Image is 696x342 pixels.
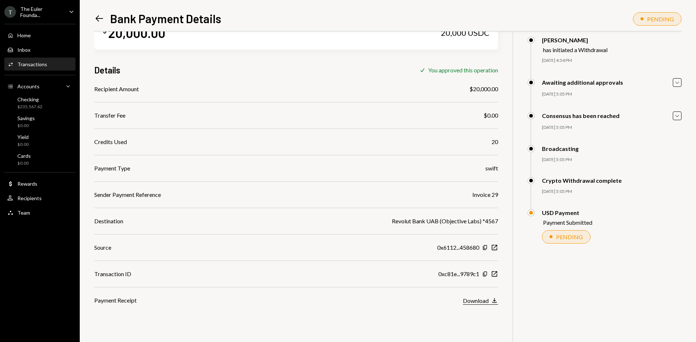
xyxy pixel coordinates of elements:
a: Yield$0.00 [4,132,75,149]
div: Recipient Amount [94,85,139,93]
div: Revolut Bank UAB (Objective Labs) *4567 [392,217,498,225]
div: $0.00 [484,111,498,120]
a: Accounts [4,80,75,93]
div: Rewards [17,181,37,187]
a: Cards$0.00 [4,151,75,168]
div: $0.00 [17,123,35,129]
div: 20 [492,138,498,146]
div: has initiated a Withdrawal [543,46,608,53]
div: Broadcasting [542,145,579,152]
div: You approved this operation [428,67,498,73]
a: Inbox [4,43,75,56]
div: PENDING [556,233,583,240]
div: Transaction ID [94,270,131,278]
div: Destination [94,217,123,225]
div: [DATE] 5:05 PM [542,91,681,97]
h1: Bank Payment Details [110,11,221,26]
a: Home [4,29,75,42]
div: Download [463,297,489,304]
div: [DATE] 5:05 PM [542,189,681,195]
div: Payment Receipt [94,296,137,305]
div: [PERSON_NAME] [542,37,608,43]
div: 0x6112...458680 [437,243,479,252]
div: Transactions [17,61,47,67]
button: Download [463,297,498,305]
a: Transactions [4,58,75,71]
div: Consensus has been reached [542,112,620,119]
div: Transfer Fee [94,111,125,120]
div: $20,000.00 [469,85,498,93]
div: Cards [17,153,31,159]
div: USD Payment [542,209,592,216]
div: The Euler Founda... [20,6,63,18]
div: swift [485,164,498,173]
div: $0.00 [17,160,31,166]
div: Source [94,243,111,252]
div: [DATE] 5:05 PM [542,124,681,131]
div: Savings [17,115,35,121]
div: 20,000.00 [108,25,165,41]
div: Payment Submitted [543,219,592,226]
div: Payment Type [94,164,130,173]
a: Recipients [4,191,75,204]
div: [DATE] 4:54 PM [542,58,681,64]
div: 20,000 USDC [441,28,489,38]
div: T [4,6,16,18]
div: [DATE] 5:05 PM [542,157,681,163]
div: Invoice 29 [472,190,498,199]
div: Accounts [17,83,40,89]
div: $0.00 [17,142,29,148]
a: Team [4,206,75,219]
div: Credits Used [94,138,127,146]
div: Team [17,210,30,216]
div: Inbox [17,47,30,53]
div: Yield [17,134,29,140]
a: Checking$235,567.62 [4,94,75,111]
h3: Details [94,64,120,76]
a: Rewards [4,177,75,190]
div: Sender Payment Reference [94,190,161,199]
div: $235,567.62 [17,104,42,110]
div: Crypto Withdrawal complete [542,177,622,184]
div: Checking [17,96,42,102]
a: Savings$0.00 [4,113,75,130]
div: PENDING [647,16,674,22]
div: Awaiting additional approvals [542,79,623,86]
div: Home [17,32,31,38]
div: Recipients [17,195,42,201]
div: 0xc81e...9789c1 [438,270,479,278]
